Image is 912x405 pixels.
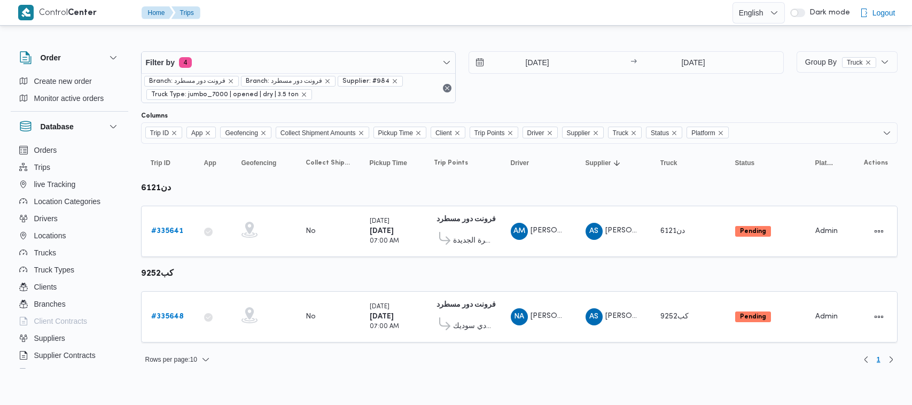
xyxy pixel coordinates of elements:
span: Filter by [146,56,175,69]
span: Supplier: #984 [342,76,389,86]
button: Open list of options [883,129,891,137]
label: Columns [141,112,168,120]
span: Dark mode [805,9,850,17]
span: [PERSON_NAME] [PERSON_NAME] [605,313,729,320]
a: #335641 [151,225,183,238]
span: Driver [527,127,544,139]
img: X8yXhbKr1z7QwAAAABJRU5ErkJggg== [18,5,34,20]
span: Pickup Time [378,127,413,139]
button: Trip ID [146,154,189,172]
b: فرونت دور مسطرد [436,216,496,223]
b: [DATE] [370,313,394,320]
button: Geofencing [237,154,291,172]
button: Remove Driver from selection in this group [547,130,553,136]
h3: Order [41,51,61,64]
span: Supplier; Sorted in descending order [586,159,611,167]
span: Status [651,127,669,139]
span: Collect Shipment Amounts [306,159,350,167]
span: Truck [613,127,629,139]
span: Pending [735,226,771,237]
button: Truck Types [15,261,124,278]
span: Drivers [34,212,58,225]
span: 4 active filters [179,57,192,68]
button: Remove Status from selection in this group [671,130,677,136]
span: Supplier: #984 [338,76,403,87]
span: Devices [34,366,61,379]
b: Pending [740,228,766,235]
span: Trip Points [470,127,518,138]
span: AS [589,223,598,240]
b: # 335641 [151,228,183,235]
div: No [306,312,316,322]
span: Truck [847,58,863,67]
span: Actions [864,159,888,167]
span: Truck Type: jumbo_7000 | opened | dry | 3.5 ton [151,90,299,99]
button: Database [19,120,120,133]
span: Geofencing [241,159,277,167]
span: دن6121 [660,228,685,235]
span: Trip ID [150,127,169,139]
button: Home [142,6,174,19]
span: Geofencing [225,127,258,139]
span: Branch: فرونت دور مسطرد [246,76,322,86]
button: Create new order [15,73,124,90]
button: Remove [441,82,454,95]
span: App [204,159,216,167]
button: Branches [15,295,124,313]
button: Trucks [15,244,124,261]
span: Pickup Time [373,127,426,138]
button: Actions [870,308,887,325]
span: Locations [34,229,66,242]
button: Remove Supplier from selection in this group [593,130,599,136]
button: Devices [15,364,124,381]
span: App [186,127,216,138]
div: Database [11,142,128,373]
span: Branch: فرونت دور مسطرد [144,76,239,87]
span: Truck [660,159,677,167]
span: Trip ID [145,127,183,138]
span: Platform [815,159,835,167]
iframe: chat widget [11,362,45,394]
button: Trips [172,6,200,19]
button: Remove Collect Shipment Amounts from selection in this group [358,130,364,136]
span: Branch: فرونت دور مسطرد [149,76,225,86]
span: Truck [842,57,876,68]
b: Pending [740,314,766,320]
button: Group ByTruckremove selected entity [797,51,898,73]
small: 07:00 AM [370,238,399,244]
span: Supplier [567,127,590,139]
span: Rows per page : 10 [145,353,197,366]
span: 1 [877,353,880,366]
button: Filter by4 active filters [142,52,456,73]
button: Supplier Contracts [15,347,124,364]
span: Client Contracts [34,315,88,328]
button: Remove Client from selection in this group [454,130,461,136]
span: Create new order [34,75,92,88]
b: دن6121 [141,184,171,192]
span: Status [646,127,682,138]
button: Platform [811,154,839,172]
span: Logout [872,6,895,19]
button: Logout [855,2,900,24]
span: قسم أول القاهرة الجديدة [453,235,492,247]
span: Trip ID [151,159,170,167]
span: Admin [815,228,838,235]
div: Alaioah Sraj Aldin Alaioah Muhammad [586,223,603,240]
span: NA [514,308,524,325]
b: فرونت دور مسطرد [436,301,496,308]
button: Remove App from selection in this group [205,130,211,136]
button: Rows per page:10 [141,353,214,366]
button: Orders [15,142,124,159]
b: [DATE] [370,228,394,235]
button: remove selected entity [865,59,871,66]
span: Client [431,127,465,138]
span: Collect Shipment Amounts [276,127,369,138]
span: Monitor active orders [34,92,104,105]
button: SupplierSorted in descending order [581,154,645,172]
span: Geofencing [220,127,271,138]
span: Branches [34,298,66,310]
button: Suppliers [15,330,124,347]
span: AM [513,223,525,240]
span: Trucks [34,246,56,259]
span: live Tracking [34,178,76,191]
